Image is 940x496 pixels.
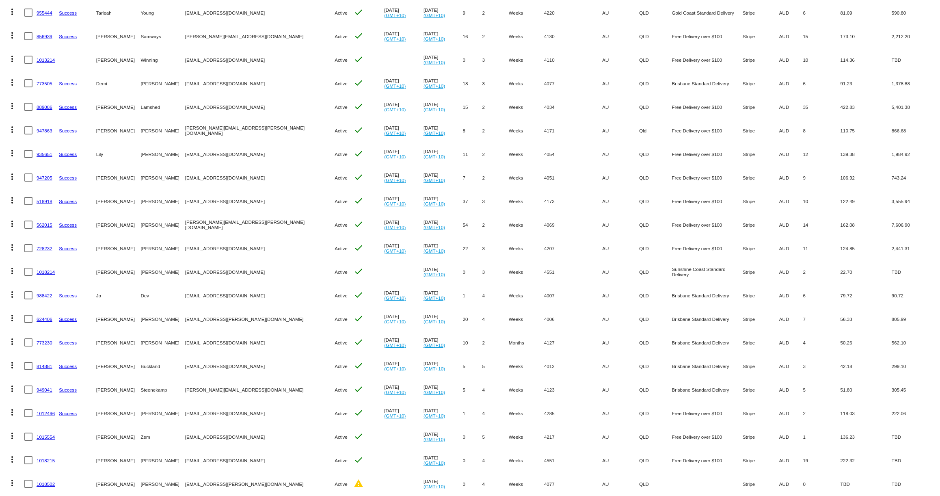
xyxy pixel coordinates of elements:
[384,71,424,95] mat-cell: [DATE]
[463,284,482,307] mat-cell: 1
[672,95,743,119] mat-cell: Free Delivery over $100
[803,24,840,48] mat-cell: 15
[544,119,602,142] mat-cell: 4171
[892,166,936,189] mat-cell: 743.24
[424,130,445,136] a: (GMT+10)
[96,1,141,24] mat-cell: Tarleah
[384,119,424,142] mat-cell: [DATE]
[639,213,672,236] mat-cell: QLD
[602,119,639,142] mat-cell: AU
[463,71,482,95] mat-cell: 18
[96,236,141,260] mat-cell: [PERSON_NAME]
[384,295,406,301] a: (GMT+10)
[841,24,892,48] mat-cell: 173.10
[544,213,602,236] mat-cell: 4069
[185,119,335,142] mat-cell: [PERSON_NAME][EMAIL_ADDRESS][PERSON_NAME][DOMAIN_NAME]
[424,260,463,284] mat-cell: [DATE]
[779,142,803,166] mat-cell: AUD
[384,236,424,260] mat-cell: [DATE]
[59,293,77,298] a: Success
[96,307,141,331] mat-cell: [PERSON_NAME]
[544,284,602,307] mat-cell: 4007
[672,166,743,189] mat-cell: Free Delivery over $100
[59,316,77,322] a: Success
[892,307,936,331] mat-cell: 805.99
[96,166,141,189] mat-cell: [PERSON_NAME]
[779,213,803,236] mat-cell: AUD
[185,71,335,95] mat-cell: [EMAIL_ADDRESS][DOMAIN_NAME]
[639,307,672,331] mat-cell: QLD
[384,225,406,230] a: (GMT+10)
[602,284,639,307] mat-cell: AU
[7,7,17,17] mat-icon: more_vert
[384,142,424,166] mat-cell: [DATE]
[672,284,743,307] mat-cell: Brisbane Standard Delivery
[841,71,892,95] mat-cell: 91.23
[424,36,445,41] a: (GMT+10)
[424,142,463,166] mat-cell: [DATE]
[96,213,141,236] mat-cell: [PERSON_NAME]
[892,71,936,95] mat-cell: 1,378.88
[424,71,463,95] mat-cell: [DATE]
[841,260,892,284] mat-cell: 22.70
[424,119,463,142] mat-cell: [DATE]
[841,119,892,142] mat-cell: 110.75
[424,189,463,213] mat-cell: [DATE]
[841,284,892,307] mat-cell: 79.72
[37,81,52,86] a: 773505
[803,166,840,189] mat-cell: 9
[509,260,544,284] mat-cell: Weeks
[140,48,185,71] mat-cell: Winning
[743,213,779,236] mat-cell: Stripe
[509,142,544,166] mat-cell: Weeks
[59,152,77,157] a: Success
[672,189,743,213] mat-cell: Free Delivery over $100
[544,307,602,331] mat-cell: 4006
[509,284,544,307] mat-cell: Weeks
[424,48,463,71] mat-cell: [DATE]
[803,213,840,236] mat-cell: 14
[892,95,936,119] mat-cell: 5,401.38
[59,246,77,251] a: Success
[424,60,445,65] a: (GMT+10)
[59,10,77,15] a: Success
[779,166,803,189] mat-cell: AUD
[37,316,52,322] a: 624406
[185,1,335,24] mat-cell: [EMAIL_ADDRESS][DOMAIN_NAME]
[7,243,17,252] mat-icon: more_vert
[509,166,544,189] mat-cell: Weeks
[482,284,509,307] mat-cell: 4
[424,107,445,112] a: (GMT+10)
[384,248,406,253] a: (GMT+10)
[7,266,17,276] mat-icon: more_vert
[639,284,672,307] mat-cell: QLD
[185,48,335,71] mat-cell: [EMAIL_ADDRESS][DOMAIN_NAME]
[185,166,335,189] mat-cell: [EMAIL_ADDRESS][DOMAIN_NAME]
[743,166,779,189] mat-cell: Stripe
[482,119,509,142] mat-cell: 2
[482,142,509,166] mat-cell: 2
[509,189,544,213] mat-cell: Weeks
[892,24,936,48] mat-cell: 2,212.20
[602,24,639,48] mat-cell: AU
[509,1,544,24] mat-cell: Weeks
[482,307,509,331] mat-cell: 4
[544,24,602,48] mat-cell: 4130
[509,24,544,48] mat-cell: Weeks
[96,284,141,307] mat-cell: Jo
[803,1,840,24] mat-cell: 6
[544,95,602,119] mat-cell: 4034
[424,295,445,301] a: (GMT+10)
[185,24,335,48] mat-cell: [PERSON_NAME][EMAIL_ADDRESS][DOMAIN_NAME]
[463,1,482,24] mat-cell: 9
[672,1,743,24] mat-cell: Gold Coast Standard Delivery
[509,213,544,236] mat-cell: Weeks
[96,24,141,48] mat-cell: [PERSON_NAME]
[7,313,17,323] mat-icon: more_vert
[639,236,672,260] mat-cell: QLD
[59,222,77,227] a: Success
[892,1,936,24] mat-cell: 590.80
[59,34,77,39] a: Success
[803,95,840,119] mat-cell: 35
[140,1,185,24] mat-cell: Young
